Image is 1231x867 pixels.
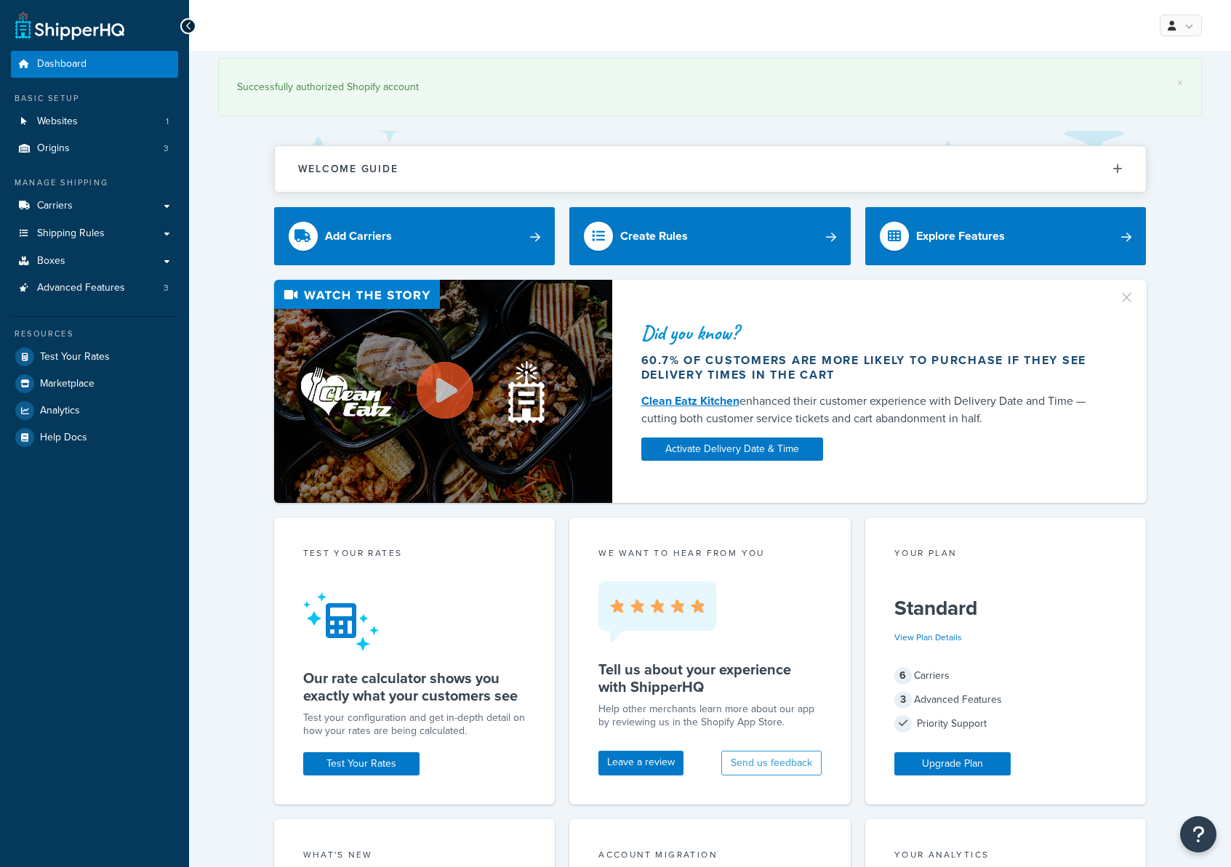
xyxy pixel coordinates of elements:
button: Open Resource Center [1180,816,1216,852]
span: Dashboard [37,58,87,70]
div: Carriers [894,666,1118,686]
a: Test Your Rates [303,752,420,775]
span: Help Docs [40,432,87,444]
a: Clean Eatz Kitchen [641,392,739,409]
a: Test Your Rates [11,344,178,370]
div: Add Carriers [325,226,392,246]
div: Resources [11,328,178,340]
div: Test your rates [303,547,526,563]
div: Successfully authorized Shopify account [237,77,1183,97]
div: Create Rules [620,226,688,246]
li: Websites [11,108,178,135]
a: Leave a review [598,751,683,775]
a: Origins3 [11,135,178,162]
button: Send us feedback [721,751,822,775]
a: × [1177,77,1183,89]
span: Test Your Rates [40,351,110,363]
span: 6 [894,667,912,685]
a: Help Docs [11,424,178,451]
div: Manage Shipping [11,177,178,189]
span: 1 [166,116,169,128]
img: Video thumbnail [274,280,612,503]
div: Your Plan [894,547,1118,563]
div: Advanced Features [894,690,1118,710]
span: Carriers [37,200,73,212]
button: Welcome Guide [275,146,1146,192]
span: Analytics [40,405,80,417]
a: Boxes [11,248,178,275]
span: Boxes [37,255,65,267]
a: Shipping Rules [11,220,178,247]
div: Priority Support [894,714,1118,734]
a: Analytics [11,398,178,424]
h5: Our rate calculator shows you exactly what your customers see [303,669,526,704]
li: Origins [11,135,178,162]
a: Advanced Features3 [11,275,178,302]
a: Dashboard [11,51,178,78]
h5: Tell us about your experience with ShipperHQ [598,661,822,695]
span: 3 [894,691,912,709]
p: Help other merchants learn more about our app by reviewing us in the Shopify App Store. [598,703,822,729]
a: Websites1 [11,108,178,135]
a: Marketplace [11,371,178,397]
div: What's New [303,848,526,865]
h5: Standard [894,597,1118,620]
div: Explore Features [916,226,1005,246]
a: Create Rules [569,207,851,265]
span: 3 [164,142,169,155]
a: View Plan Details [894,631,962,644]
div: enhanced their customer experience with Delivery Date and Time — cutting both customer service ti... [641,392,1101,427]
h2: Welcome Guide [298,164,398,174]
p: we want to hear from you [598,547,822,560]
div: Basic Setup [11,92,178,105]
span: Websites [37,116,78,128]
a: Add Carriers [274,207,556,265]
div: Did you know? [641,323,1101,343]
li: Advanced Features [11,275,178,302]
div: Test your configuration and get in-depth detail on how your rates are being calculated. [303,711,526,738]
span: Marketplace [40,378,95,390]
a: Carriers [11,193,178,219]
div: Your Analytics [894,848,1118,865]
div: Account Migration [598,848,822,865]
span: 3 [164,282,169,294]
a: Activate Delivery Date & Time [641,437,823,461]
span: Origins [37,142,70,155]
span: Advanced Features [37,282,125,294]
div: 60.7% of customers are more likely to purchase if they see delivery times in the cart [641,353,1101,382]
a: Explore Features [865,207,1147,265]
a: Upgrade Plan [894,752,1011,775]
span: Shipping Rules [37,227,105,240]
